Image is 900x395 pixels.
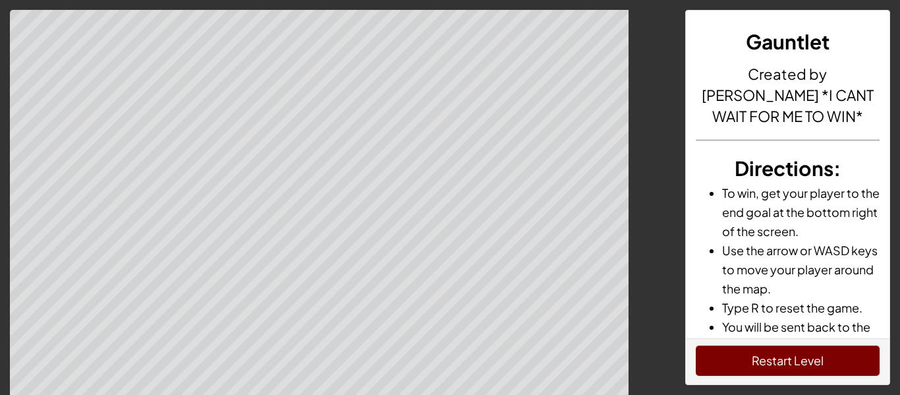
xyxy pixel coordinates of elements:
[696,63,880,127] h4: Created by [PERSON_NAME] *I CANT WAIT FOR ME TO WIN*
[722,298,880,317] li: Type R to reset the game.
[735,156,833,181] span: Directions
[696,154,880,183] h3: :
[722,183,880,241] li: To win, get your player to the end goal at the bottom right of the screen.
[722,317,880,375] li: You will be sent back to the start if you run into the boss or into spikes.
[722,241,880,298] li: Use the arrow or WASD keys to move your player around the map.
[696,27,880,57] h3: Gauntlet
[696,346,880,376] button: Restart Level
